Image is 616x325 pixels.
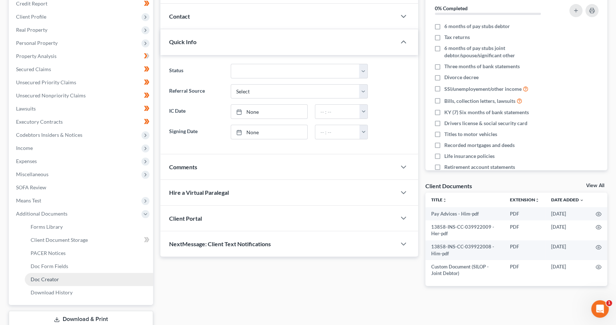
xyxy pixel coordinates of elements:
span: Property Analysis [16,53,56,59]
span: Income [16,145,33,151]
a: SOFA Review [10,181,153,194]
span: Divorce decree [444,74,479,81]
span: 6 months of pay stubs debtor [444,23,510,30]
td: PDF [504,207,545,220]
span: Doc Form Fields [31,263,68,269]
span: Recorded mortgages and deeds [444,142,515,149]
a: Download History [25,286,153,299]
span: Contact [169,13,190,20]
label: Signing Date [165,125,227,139]
span: Personal Property [16,40,58,46]
span: SOFA Review [16,184,46,190]
strong: 0% Completed [435,5,468,11]
td: PDF [504,220,545,240]
span: Bills, collection letters, lawsuits [444,97,515,105]
span: Doc Creator [31,276,59,282]
span: 6 months of pay stubs joint debtor/spouse/significant other [444,45,556,59]
span: NextMessage: Client Text Notifications [169,240,271,247]
td: PDF [504,240,545,260]
a: Forms Library [25,220,153,233]
a: Titleunfold_more [431,197,447,202]
label: IC Date [165,104,227,119]
i: expand_more [580,198,584,202]
span: Unsecured Nonpriority Claims [16,92,86,98]
a: Doc Form Fields [25,260,153,273]
span: Means Test [16,197,41,204]
td: [DATE] [545,220,590,240]
span: Hire a Virtual Paralegal [169,189,229,196]
a: Extensionunfold_more [510,197,539,202]
span: Miscellaneous [16,171,48,177]
span: Credit Report [16,0,47,7]
span: Download History [31,289,73,295]
div: Client Documents [425,182,472,190]
span: Lawsuits [16,105,36,112]
a: Executory Contracts [10,115,153,128]
span: Client Profile [16,13,46,20]
a: Unsecured Priority Claims [10,76,153,89]
td: [DATE] [545,260,590,280]
span: KY (7) Six months of bank statements [444,109,529,116]
span: Three months of bank statements [444,63,520,70]
span: Client Portal [169,215,202,222]
td: 13858-INS-CC-039922009 - Her-pdf [425,220,504,240]
a: Doc Creator [25,273,153,286]
input: -- : -- [315,105,359,119]
span: Titles to motor vehicles [444,131,497,138]
a: None [231,105,307,119]
input: -- : -- [315,125,359,139]
span: Quick Info [169,38,196,45]
span: Executory Contracts [16,119,63,125]
i: unfold_more [535,198,539,202]
span: Secured Claims [16,66,51,72]
span: PACER Notices [31,250,66,256]
label: Referral Source [165,84,227,99]
span: Life insurance policies [444,152,495,160]
a: Client Document Storage [25,233,153,247]
i: unfold_more [442,198,447,202]
label: Status [165,64,227,78]
span: Codebtors Insiders & Notices [16,132,82,138]
span: Drivers license & social security card [444,120,527,127]
span: Tax returns [444,34,470,41]
td: Pay Advices - Him-pdf [425,207,504,220]
span: Unsecured Priority Claims [16,79,76,85]
a: PACER Notices [25,247,153,260]
a: Unsecured Nonpriority Claims [10,89,153,102]
span: Real Property [16,27,47,33]
a: Property Analysis [10,50,153,63]
td: [DATE] [545,207,590,220]
iframe: Intercom live chat [591,300,609,318]
span: Expenses [16,158,37,164]
span: Forms Library [31,224,63,230]
a: Secured Claims [10,63,153,76]
td: 13858-INS-CC-039922008 - Him-pdf [425,240,504,260]
a: Lawsuits [10,102,153,115]
span: 1 [606,300,612,306]
td: Custom Document (SILOP - Joint Debtor) [425,260,504,280]
span: Comments [169,163,197,170]
a: Date Added expand_more [551,197,584,202]
td: PDF [504,260,545,280]
td: [DATE] [545,240,590,260]
span: Client Document Storage [31,237,88,243]
span: SSI/unemployement/other income [444,85,522,93]
a: None [231,125,307,139]
span: Retirement account statements [444,163,515,171]
span: Additional Documents [16,210,67,217]
a: View All [586,183,604,188]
